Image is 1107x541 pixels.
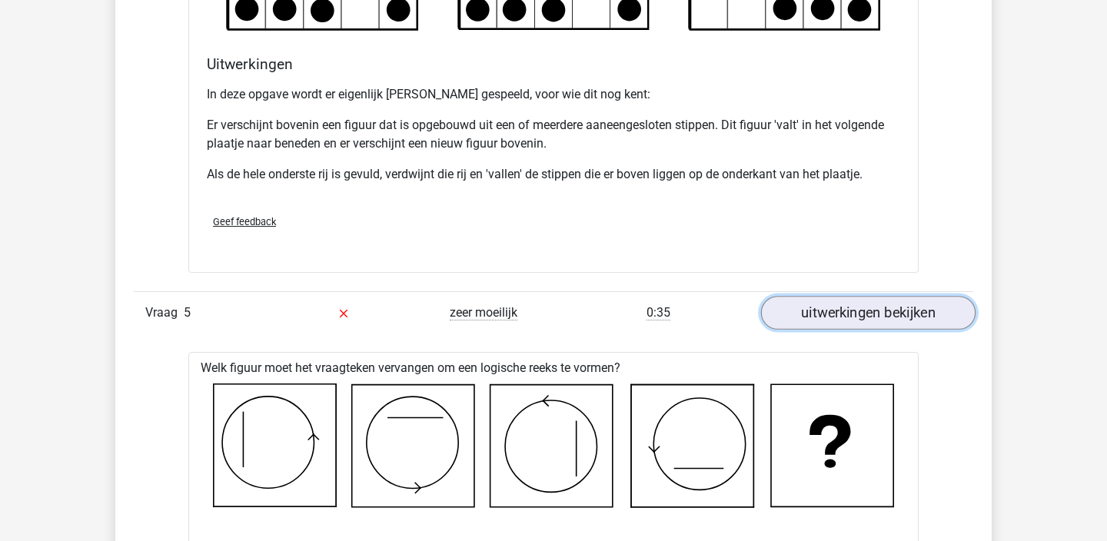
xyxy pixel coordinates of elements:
[647,305,670,320] span: 0:35
[213,216,276,227] span: Geef feedback
[207,85,900,104] p: In deze opgave wordt er eigenlijk [PERSON_NAME] gespeeld, voor wie dit nog kent:
[207,165,900,184] p: Als de hele onderste rij is gevuld, verdwijnt die rij en 'vallen' de stippen die er boven liggen ...
[450,305,517,320] span: zeer moeilijk
[761,296,976,330] a: uitwerkingen bekijken
[145,304,184,322] span: Vraag
[207,116,900,153] p: Er verschijnt bovenin een figuur dat is opgebouwd uit een of meerdere aaneengesloten stippen. Dit...
[184,305,191,320] span: 5
[207,55,900,73] h4: Uitwerkingen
